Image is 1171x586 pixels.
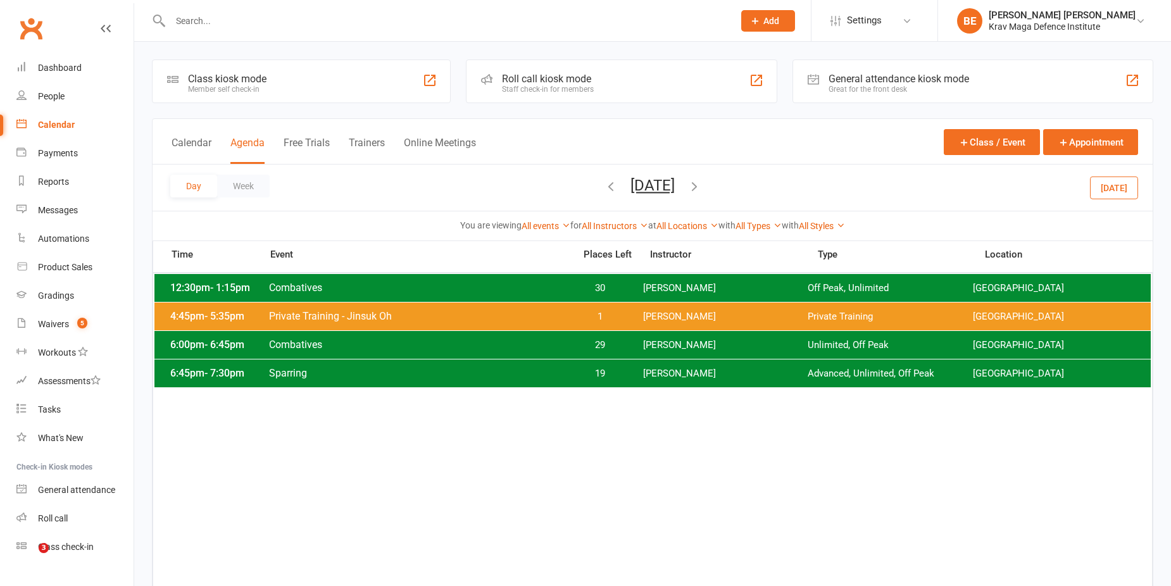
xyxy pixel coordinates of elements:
a: Calendar [16,111,134,139]
span: Off Peak, Unlimited [808,282,973,294]
a: Product Sales [16,253,134,282]
button: Add [741,10,795,32]
span: [PERSON_NAME] [643,282,808,294]
span: Event [270,249,575,261]
div: Waivers [38,319,69,329]
button: [DATE] [1090,176,1138,199]
div: Calendar [38,120,75,130]
div: Krav Maga Defence Institute [989,21,1136,32]
a: Class kiosk mode [16,533,134,561]
button: Week [217,175,270,197]
span: Private Training - Jinsuk Oh [268,310,567,322]
a: Assessments [16,367,134,396]
span: - 1:15pm [210,282,250,294]
a: All events [522,221,570,231]
iframe: Intercom live chat [13,543,43,573]
div: BE [957,8,982,34]
button: Day [170,175,217,197]
span: Advanced, Unlimited, Off Peak [808,368,973,380]
span: [PERSON_NAME] [643,311,808,323]
strong: You are viewing [460,220,522,230]
span: Type [818,250,985,259]
button: Trainers [349,137,385,164]
div: Payments [38,148,78,158]
div: Member self check-in [188,85,266,94]
a: Reports [16,168,134,196]
a: Messages [16,196,134,225]
a: Workouts [16,339,134,367]
span: 6:45pm [167,367,268,379]
span: 3 [39,543,49,553]
span: [PERSON_NAME] [643,368,808,380]
a: All Styles [799,221,845,231]
button: Calendar [172,137,211,164]
span: 30 [567,282,634,294]
a: Roll call [16,504,134,533]
div: Staff check-in for members [502,85,594,94]
a: People [16,82,134,111]
span: 19 [567,368,634,380]
a: What's New [16,424,134,452]
a: Waivers 5 [16,310,134,339]
div: Messages [38,205,78,215]
span: - 7:30pm [204,367,244,379]
strong: with [718,220,736,230]
div: [PERSON_NAME] [PERSON_NAME] [989,9,1136,21]
span: 12:30pm [167,282,268,294]
div: Reports [38,177,69,187]
button: [DATE] [630,177,675,194]
div: General attendance kiosk mode [829,73,969,85]
div: Class check-in [38,542,94,552]
span: 4:45pm [167,310,268,322]
span: [GEOGRAPHIC_DATA] [973,339,1138,351]
div: Dashboard [38,63,82,73]
div: Great for the front desk [829,85,969,94]
div: General attendance [38,485,115,495]
span: Instructor [650,250,817,259]
div: Roll call kiosk mode [502,73,594,85]
span: Time [168,249,270,264]
a: Tasks [16,396,134,424]
a: Clubworx [15,13,47,44]
button: Agenda [230,137,265,164]
span: 1 [567,311,634,323]
div: Roll call [38,513,68,523]
button: Free Trials [284,137,330,164]
span: 6:00pm [167,339,268,351]
button: Appointment [1043,129,1138,155]
span: [PERSON_NAME] [643,339,808,351]
div: Product Sales [38,262,92,272]
a: Gradings [16,282,134,310]
span: [GEOGRAPHIC_DATA] [973,282,1138,294]
div: Class kiosk mode [188,73,266,85]
span: Settings [847,6,882,35]
span: Combatives [268,282,567,294]
span: Unlimited, Off Peak [808,339,973,351]
span: - 5:35pm [204,310,244,322]
div: Assessments [38,376,101,386]
a: Automations [16,225,134,253]
strong: at [648,220,656,230]
div: Tasks [38,404,61,415]
span: Sparring [268,367,567,379]
span: [GEOGRAPHIC_DATA] [973,311,1138,323]
a: All Instructors [582,221,648,231]
span: Location [985,250,1152,259]
span: Places Left [574,250,641,259]
span: 29 [567,339,634,351]
a: All Types [736,221,782,231]
div: People [38,91,65,101]
a: General attendance kiosk mode [16,476,134,504]
span: Private Training [808,311,973,323]
input: Search... [166,12,725,30]
span: Combatives [268,339,567,351]
div: Workouts [38,347,76,358]
a: All Locations [656,221,718,231]
span: [GEOGRAPHIC_DATA] [973,368,1138,380]
div: What's New [38,433,84,443]
a: Dashboard [16,54,134,82]
div: Automations [38,234,89,244]
button: Class / Event [944,129,1040,155]
span: 5 [77,318,87,328]
span: Add [763,16,779,26]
